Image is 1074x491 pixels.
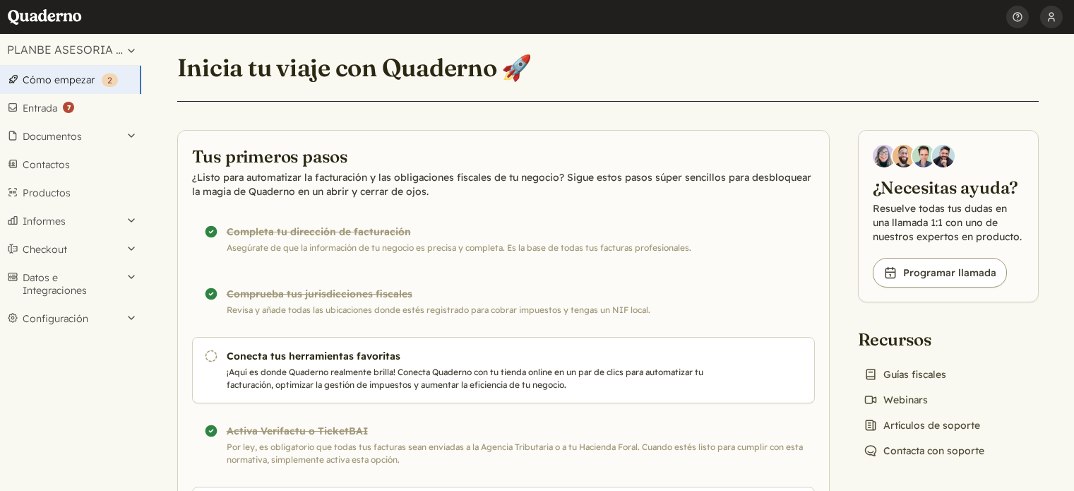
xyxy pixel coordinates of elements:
[858,328,990,350] h2: Recursos
[107,75,112,85] span: 2
[873,176,1024,199] h2: ¿Necesitas ayuda?
[192,337,815,403] a: Conecta tus herramientas favoritas ¡Aquí es donde Quaderno realmente brilla! Conecta Quaderno con...
[873,145,895,167] img: Diana Carrasco, Account Executive at Quaderno
[932,145,955,167] img: Javier Rubio, DevRel at Quaderno
[873,258,1007,288] a: Programar llamada
[227,349,708,363] h3: Conecta tus herramientas favoritas
[858,415,986,435] a: Artículos de soporte
[873,201,1024,244] p: Resuelve todas tus dudas en una llamada 1:1 con uno de nuestros expertos en producto.
[912,145,935,167] img: Ivo Oltmans, Business Developer at Quaderno
[858,441,990,461] a: Contacta con soporte
[192,145,815,167] h2: Tus primeros pasos
[192,170,815,199] p: ¿Listo para automatizar la facturación y las obligaciones fiscales de tu negocio? Sigue estos pas...
[893,145,915,167] img: Jairo Fumero, Account Executive at Quaderno
[63,102,74,113] strong: 7
[858,365,952,384] a: Guías fiscales
[177,52,532,83] h1: Inicia tu viaje con Quaderno 🚀
[858,390,933,410] a: Webinars
[227,366,708,391] p: ¡Aquí es donde Quaderno realmente brilla! Conecta Quaderno con tu tienda online en un par de clic...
